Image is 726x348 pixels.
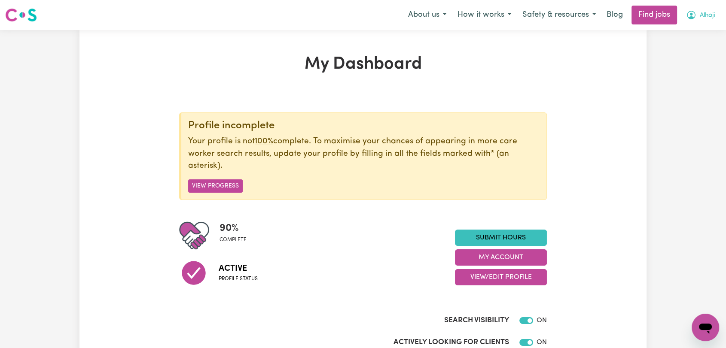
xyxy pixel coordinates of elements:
button: My Account [680,6,721,24]
span: Profile status [219,275,258,283]
h1: My Dashboard [179,54,547,75]
label: Search Visibility [444,315,509,326]
img: Careseekers logo [5,7,37,23]
a: Find jobs [631,6,677,24]
iframe: Button to launch messaging window [692,314,719,341]
u: 100% [255,137,273,145]
button: How it works [452,6,517,24]
div: Profile incomplete [188,120,540,132]
span: Alhaji [700,11,715,20]
a: Blog [601,6,628,24]
label: Actively Looking for Clients [394,337,509,348]
button: My Account [455,249,547,266]
span: ON [537,317,547,324]
span: ON [537,339,547,346]
span: 90 % [220,221,247,236]
span: Active [219,262,258,275]
div: Profile completeness: 90% [220,221,253,251]
p: Your profile is not complete. To maximise your chances of appearing in more care worker search re... [188,136,540,172]
span: complete [220,236,247,244]
button: About us [403,6,452,24]
button: View/Edit Profile [455,269,547,285]
button: Safety & resources [517,6,601,24]
a: Careseekers logo [5,5,37,25]
button: View Progress [188,179,243,193]
a: Submit Hours [455,230,547,246]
